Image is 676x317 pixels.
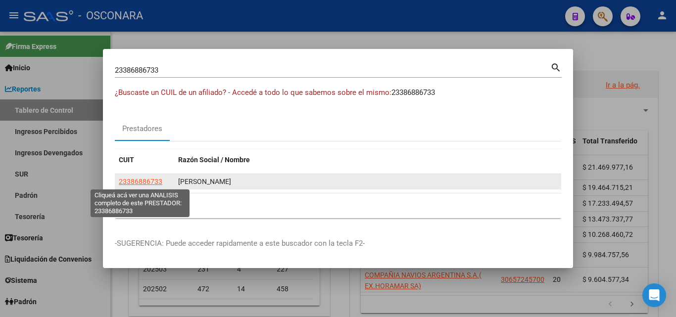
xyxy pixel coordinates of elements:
[115,149,174,171] datatable-header-cell: CUIT
[115,88,391,97] span: ¿Buscaste un CUIL de un afiliado? - Accedé a todo lo que sabemos sobre el mismo:
[550,61,562,73] mat-icon: search
[642,283,666,307] div: Open Intercom Messenger
[119,178,162,185] span: 23386886733
[115,193,561,218] div: 1 total
[178,176,557,187] div: [PERSON_NAME]
[119,156,134,164] span: CUIT
[122,123,162,135] div: Prestadores
[174,149,561,171] datatable-header-cell: Razón Social / Nombre
[115,238,561,249] p: -SUGERENCIA: Puede acceder rapidamente a este buscador con la tecla F2-
[178,156,250,164] span: Razón Social / Nombre
[391,87,435,98] div: 23386886733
